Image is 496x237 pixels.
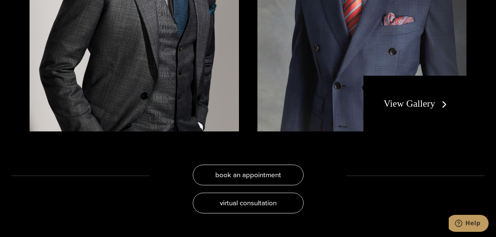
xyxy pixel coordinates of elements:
[220,197,277,208] span: virtual consultation
[193,193,304,213] a: virtual consultation
[193,165,304,185] a: book an appointment
[449,215,489,233] iframe: Opens a widget where you can chat to one of our agents
[384,98,450,109] a: View Gallery
[215,169,281,180] span: book an appointment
